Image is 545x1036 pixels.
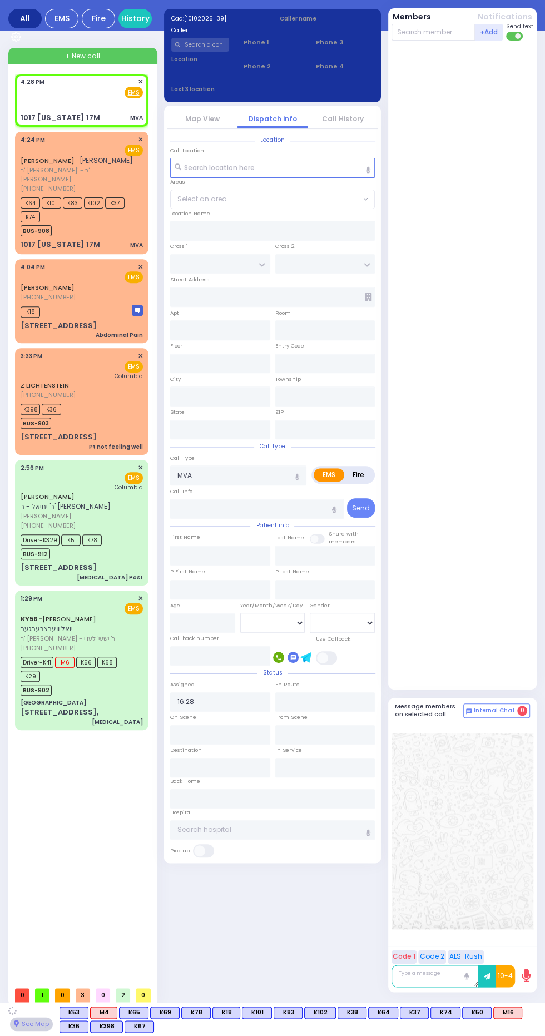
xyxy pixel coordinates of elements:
span: Phone 4 [315,62,374,71]
label: En Route [275,681,300,688]
span: Driver-K41 [21,657,53,668]
label: Call Info [170,488,192,495]
label: In Service [275,746,302,754]
span: K68 [97,657,117,668]
label: Use Callback [316,635,350,643]
span: 0 [136,988,150,1002]
label: Floor [170,342,182,350]
button: Members [393,11,431,23]
div: K38 [338,1007,366,1019]
div: K69 [150,1007,180,1019]
span: ✕ [138,77,143,87]
a: History [118,9,152,28]
label: Pick up [170,847,190,855]
div: BLS [119,1007,148,1019]
div: BLS [60,1020,88,1033]
span: BUS-912 [21,548,50,559]
div: K83 [274,1007,303,1019]
label: Call back number [170,635,219,642]
label: Gender [310,602,330,609]
div: K53 [60,1007,88,1019]
span: 1:29 PM [21,594,42,603]
div: K67 [125,1020,154,1033]
div: BLS [304,1007,336,1019]
span: ר' [PERSON_NAME]' - ר' [PERSON_NAME] [21,166,140,184]
div: K101 [242,1007,272,1019]
div: BLS [368,1007,398,1019]
span: 3 [76,988,90,1002]
span: K398 [21,404,40,415]
label: On Scene [170,713,196,721]
span: Phone 2 [243,62,301,71]
span: [PHONE_NUMBER] [21,184,76,193]
span: ✕ [138,351,143,361]
span: ר' [PERSON_NAME] - ר' ישעי' לעווי [21,634,140,643]
span: K64 [21,197,40,209]
span: M6 [55,657,75,668]
button: Code 1 [392,950,417,964]
label: Back Home [170,777,200,785]
div: K74 [430,1007,460,1019]
span: K83 [63,197,82,209]
span: + New call [65,51,100,61]
span: [PHONE_NUMBER] [21,643,76,652]
span: K5 [61,534,81,546]
span: K74 [21,211,40,222]
label: Turn off text [506,31,524,42]
label: Caller: [171,26,266,34]
label: Location Name [170,210,210,217]
span: members [329,538,356,545]
button: Code 2 [418,950,446,964]
div: M16 [493,1007,522,1019]
div: EMS [45,9,78,28]
span: 0 [15,988,29,1002]
div: K398 [90,1020,123,1033]
span: [PERSON_NAME] [80,156,133,165]
div: [STREET_ADDRESS] [21,562,97,573]
span: 4:28 PM [21,78,44,86]
span: Driver-K329 [21,534,60,546]
span: Columbia [115,483,143,492]
span: Select an area [177,194,227,204]
button: ALS-Rush [448,950,484,964]
span: Patient info [250,521,294,529]
label: From Scene [275,713,308,721]
span: K37 [105,197,125,209]
span: ✕ [138,594,143,603]
span: BUS-908 [21,225,52,236]
div: [GEOGRAPHIC_DATA] [21,698,86,707]
button: Internal Chat 0 [463,703,530,718]
a: [PERSON_NAME] [21,156,75,165]
label: Room [275,309,291,317]
label: State [170,408,185,416]
span: יואל ווערצבערגער [21,624,73,633]
span: EMS [125,603,143,614]
span: ✕ [138,135,143,145]
div: BLS [150,1007,180,1019]
div: K65 [119,1007,148,1019]
a: Call History [322,114,364,123]
div: [MEDICAL_DATA] [92,718,143,726]
a: [PERSON_NAME] [21,614,96,623]
label: Destination [170,746,202,754]
div: K36 [60,1020,88,1033]
span: Other building occupants [365,293,372,301]
div: ALS [493,1007,522,1019]
button: Notifications [478,11,532,23]
span: ✕ [138,463,143,473]
label: Assigned [170,681,195,688]
div: BLS [125,1020,154,1033]
label: City [170,375,181,383]
div: [STREET_ADDRESS] [21,432,97,443]
div: BLS [274,1007,303,1019]
span: 4:04 PM [21,263,45,271]
span: Phone 1 [243,38,301,47]
label: Entry Code [275,342,304,350]
span: Internal Chat [474,707,515,715]
span: Call type [254,442,291,450]
small: Share with [329,530,359,537]
span: K29 [21,671,40,682]
span: [PERSON_NAME] [21,512,140,521]
div: All [8,9,42,28]
div: BLS [462,1007,492,1019]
